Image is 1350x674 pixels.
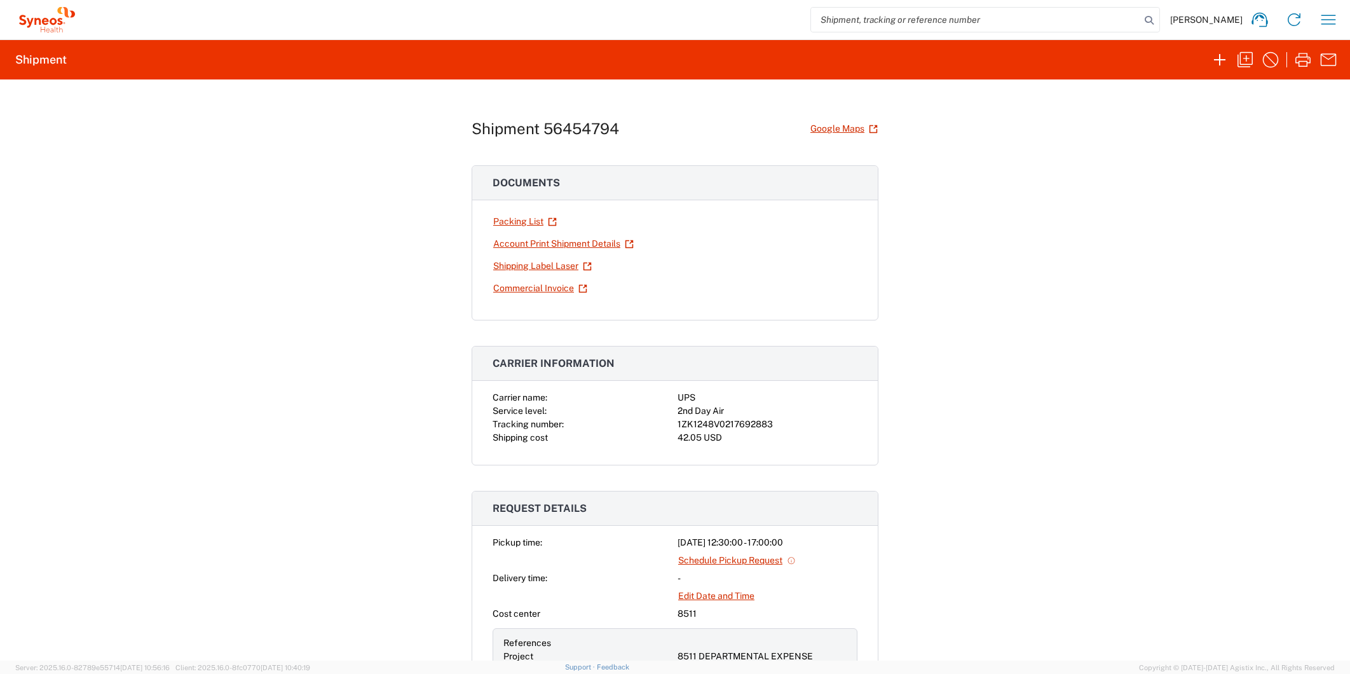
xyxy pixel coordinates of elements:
span: Service level: [493,406,547,416]
div: 2nd Day Air [678,404,857,418]
a: Feedback [597,663,629,671]
span: Server: 2025.16.0-82789e55714 [15,664,170,671]
span: Client: 2025.16.0-8fc0770 [175,664,310,671]
span: [DATE] 10:40:19 [261,664,310,671]
span: [DATE] 10:56:16 [120,664,170,671]
a: Shipping Label Laser [493,255,592,277]
a: Packing List [493,210,557,233]
h2: Shipment [15,52,67,67]
input: Shipment, tracking or reference number [811,8,1140,32]
span: Carrier name: [493,392,547,402]
a: Google Maps [810,118,878,140]
div: Project [503,650,672,663]
a: Commercial Invoice [493,277,588,299]
div: [DATE] 12:30:00 - 17:00:00 [678,536,857,549]
span: Cost center [493,609,540,619]
span: Request details [493,502,587,514]
span: Tracking number: [493,419,564,429]
div: UPS [678,391,857,404]
div: - [678,572,857,585]
a: Edit Date and Time [678,585,755,607]
span: Pickup time: [493,537,542,547]
span: [PERSON_NAME] [1170,14,1243,25]
div: 8511 DEPARTMENTAL EXPENSE [678,650,847,663]
div: 42.05 USD [678,431,857,444]
span: References [503,638,551,648]
span: Documents [493,177,560,189]
a: Support [565,663,597,671]
a: Account Print Shipment Details [493,233,634,255]
div: 8511 [678,607,857,621]
div: 1ZK1248V0217692883 [678,418,857,431]
h1: Shipment 56454794 [472,120,619,138]
span: Carrier information [493,357,615,369]
span: Delivery time: [493,573,547,583]
span: Shipping cost [493,432,548,443]
a: Schedule Pickup Request [678,549,796,572]
span: Copyright © [DATE]-[DATE] Agistix Inc., All Rights Reserved [1139,662,1335,673]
